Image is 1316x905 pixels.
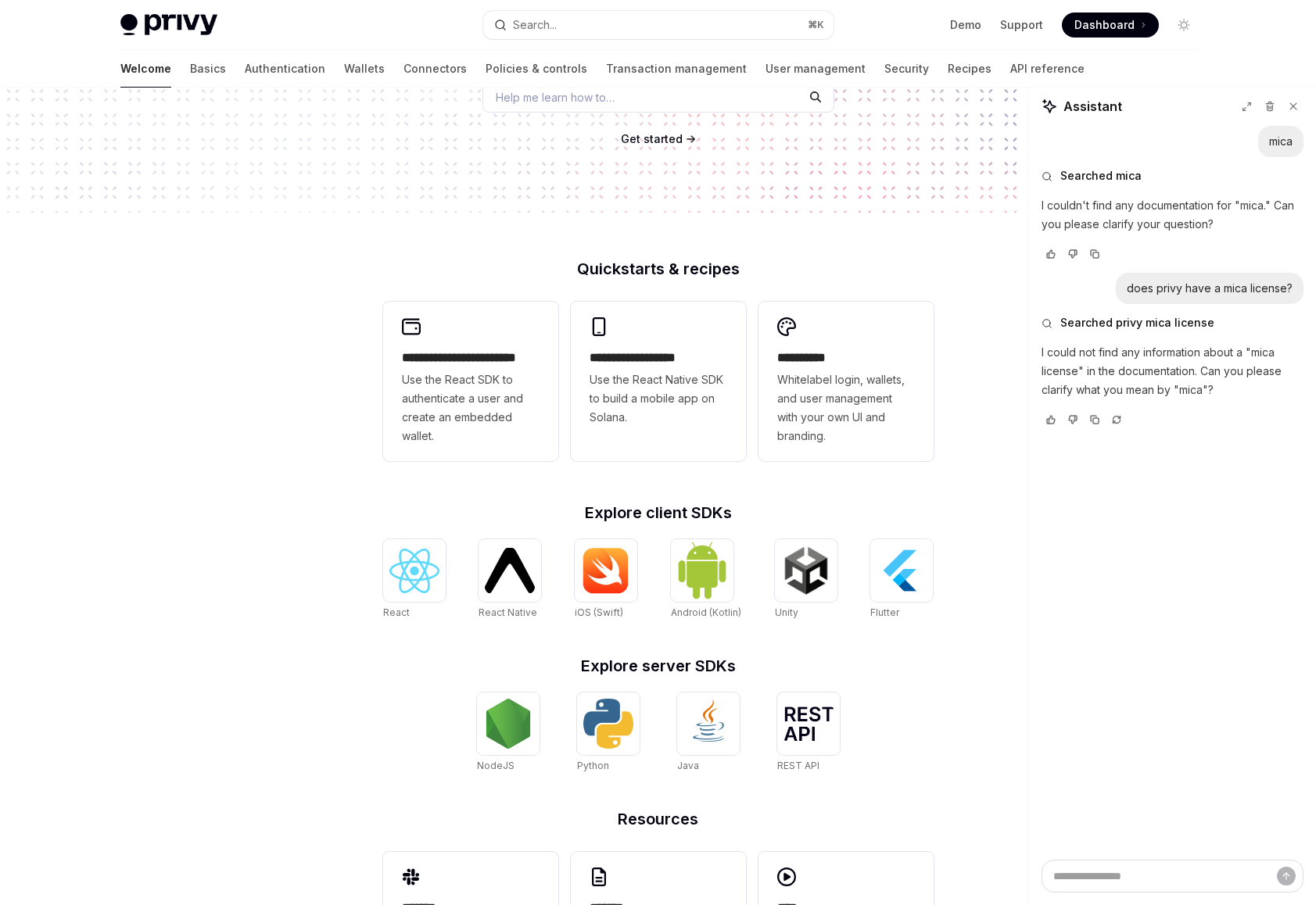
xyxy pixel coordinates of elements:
a: Dashboard [1062,13,1159,38]
div: does privy have a mica license? [1127,281,1293,296]
a: Android (Kotlin)Android (Kotlin) [671,539,741,621]
a: Basics [190,50,226,88]
h2: Explore server SDKs [383,658,934,674]
a: Authentication [245,50,325,88]
span: REST API [777,760,819,771]
a: iOS (Swift)iOS (Swift) [575,539,637,621]
span: Dashboard [1074,17,1135,33]
img: React Native [485,548,535,592]
span: ⌘ K [808,19,824,31]
img: iOS (Swift) [581,547,631,594]
img: React [389,549,439,593]
img: NodeJS [483,699,533,749]
a: Recipes [948,50,991,88]
img: Unity [781,546,831,596]
span: Flutter [870,606,899,618]
p: I could not find any information about a "mica license" in the documentation. Can you please clar... [1042,343,1303,399]
a: Connectors [403,50,467,88]
span: Use the React SDK to authenticate a user and create an embedded wallet. [402,370,540,445]
div: Search... [513,16,557,34]
a: NodeJSNodeJS [477,692,540,774]
a: API reference [1010,50,1085,88]
a: Support [1000,17,1043,33]
a: Wallets [344,50,385,88]
button: Search...⌘K [483,11,834,39]
a: React NativeReact Native [479,539,541,621]
span: Python [577,760,609,771]
a: **** **** **** ***Use the React Native SDK to build a mobile app on Solana. [571,302,746,461]
a: Security [884,50,929,88]
a: UnityUnity [775,539,837,621]
img: Java [683,699,733,749]
h2: Explore client SDKs [383,505,934,520]
a: JavaJava [677,692,740,774]
span: Android (Kotlin) [671,606,741,618]
a: PythonPython [577,692,640,774]
button: Send message [1277,867,1296,885]
span: Java [677,760,699,771]
span: React [383,606,410,618]
span: Searched privy mica license [1060,315,1214,331]
a: FlutterFlutter [870,539,933,621]
span: Assistant [1063,97,1122,116]
a: **** *****Whitelabel login, wallets, and user management with your own UI and branding. [758,302,934,461]
span: Whitelabel login, wallets, and user management with your own UI and branding. [777,370,915,445]
span: Use the React Native SDK to build a mobile app on Solana. [590,370,727,427]
span: Get started [621,132,683,145]
img: Android (Kotlin) [677,541,727,599]
span: iOS (Swift) [575,606,623,618]
h2: Quickstarts & recipes [383,261,934,277]
div: mica [1269,134,1293,149]
img: REST API [784,706,834,741]
img: light logo [120,14,217,36]
span: Unity [775,606,798,618]
img: Python [583,699,633,749]
a: Get started [621,131,683,147]
p: I couldn't find any documentation for "mica." Can you please clarify your question? [1042,196,1303,234]
button: Searched mica [1042,168,1303,184]
a: ReactReact [383,539,446,621]
button: Searched privy mica license [1042,315,1303,331]
a: Demo [950,17,981,33]
a: Welcome [120,50,171,88]
button: Toggle dark mode [1171,13,1196,38]
span: Help me learn how to… [496,89,615,106]
span: Searched mica [1060,168,1142,184]
a: User management [766,50,866,88]
a: Transaction management [606,50,747,88]
span: NodeJS [477,760,515,771]
h2: Resources [383,811,934,827]
a: Policies & controls [486,50,587,88]
a: REST APIREST API [777,692,840,774]
img: Flutter [877,546,927,596]
span: React Native [479,606,537,618]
